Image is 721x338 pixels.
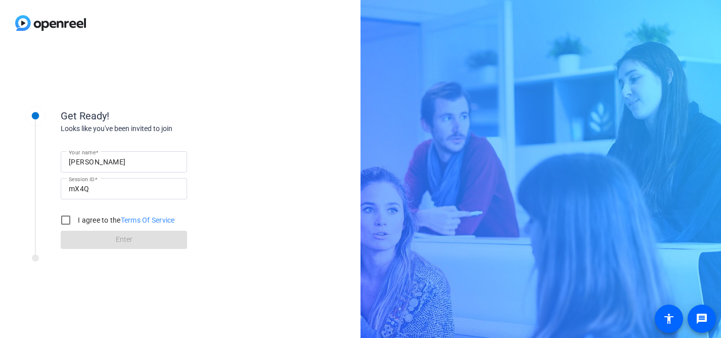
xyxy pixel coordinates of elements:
div: Looks like you've been invited to join [61,123,263,134]
label: I agree to the [76,215,175,225]
a: Terms Of Service [121,216,175,224]
div: Get Ready! [61,108,263,123]
mat-label: Session ID [69,176,95,182]
mat-label: Your name [69,149,96,155]
mat-icon: accessibility [663,313,675,325]
mat-icon: message [696,313,708,325]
